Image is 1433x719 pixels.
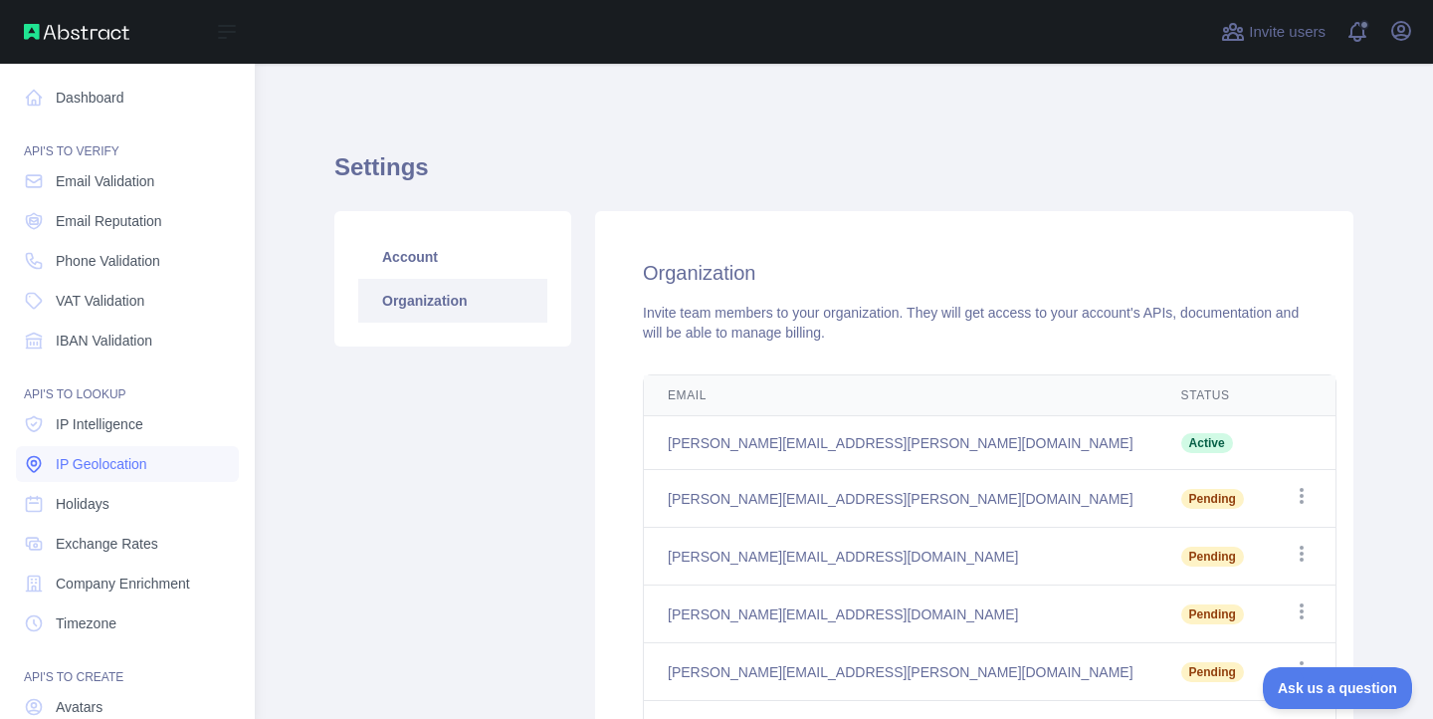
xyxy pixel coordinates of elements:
a: IBAN Validation [16,323,239,359]
span: Holidays [56,494,109,514]
th: Email [644,375,1157,416]
td: [PERSON_NAME][EMAIL_ADDRESS][PERSON_NAME][DOMAIN_NAME] [644,470,1157,528]
span: Avatars [56,697,102,717]
span: Exchange Rates [56,534,158,554]
a: IP Geolocation [16,446,239,482]
th: Status [1157,375,1268,416]
a: Holidays [16,486,239,522]
iframe: Toggle Customer Support [1263,667,1413,709]
a: Timezone [16,605,239,641]
span: Company Enrichment [56,574,190,594]
span: IBAN Validation [56,331,152,351]
td: [PERSON_NAME][EMAIL_ADDRESS][PERSON_NAME][DOMAIN_NAME] [644,643,1157,701]
span: Pending [1181,662,1244,682]
span: Email Validation [56,171,154,191]
span: Pending [1181,489,1244,509]
td: [PERSON_NAME][EMAIL_ADDRESS][DOMAIN_NAME] [644,528,1157,586]
a: Exchange Rates [16,526,239,562]
span: Phone Validation [56,251,160,271]
a: VAT Validation [16,283,239,319]
button: Invite users [1217,16,1330,48]
a: Dashboard [16,80,239,116]
img: Abstract API [24,24,129,40]
div: Invite team members to your organization. They will get access to your account's APIs, documentat... [643,303,1306,343]
a: Phone Validation [16,243,239,279]
h1: Settings [334,151,1353,199]
span: Email Reputation [56,211,162,231]
div: API'S TO LOOKUP [16,362,239,402]
span: Timezone [56,613,116,633]
span: IP Geolocation [56,454,147,474]
span: IP Intelligence [56,414,143,434]
span: VAT Validation [56,291,144,311]
span: Invite users [1249,21,1326,44]
span: Pending [1181,604,1244,624]
a: IP Intelligence [16,406,239,442]
div: API'S TO VERIFY [16,120,239,159]
a: Company Enrichment [16,566,239,601]
span: Pending [1181,547,1244,567]
td: [PERSON_NAME][EMAIL_ADDRESS][PERSON_NAME][DOMAIN_NAME] [644,416,1157,470]
a: Account [358,235,547,279]
h2: Organization [643,259,1306,287]
a: Email Reputation [16,203,239,239]
td: [PERSON_NAME][EMAIL_ADDRESS][DOMAIN_NAME] [644,586,1157,643]
a: Email Validation [16,163,239,199]
span: Active [1181,433,1233,453]
a: Organization [358,279,547,323]
div: API'S TO CREATE [16,645,239,685]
